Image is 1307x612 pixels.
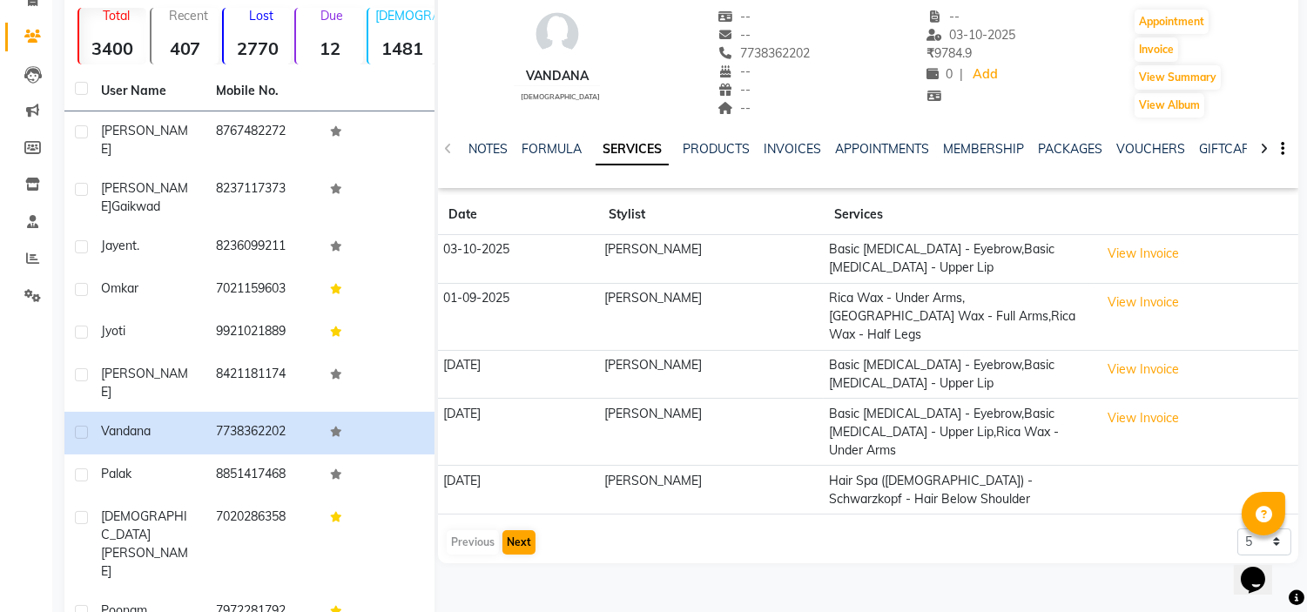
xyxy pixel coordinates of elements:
a: NOTES [468,141,508,157]
button: View Album [1135,93,1204,118]
span: . [137,238,139,253]
td: 8237117373 [205,169,320,226]
span: -- [926,9,960,24]
span: [PERSON_NAME] [101,180,188,214]
span: Vandana [101,423,151,439]
strong: 2770 [224,37,291,59]
a: Add [970,63,1000,87]
p: Due [300,8,363,24]
span: [PERSON_NAME] [101,545,188,579]
td: Basic [MEDICAL_DATA] - Eyebrow,Basic [MEDICAL_DATA] - Upper Lip [824,235,1095,284]
span: [DEMOGRAPHIC_DATA] [101,508,187,542]
button: View Invoice [1100,405,1187,432]
td: 8421181174 [205,354,320,412]
img: avatar [531,8,583,60]
td: 7021159603 [205,269,320,312]
a: INVOICES [764,141,821,157]
th: Mobile No. [205,71,320,111]
p: Total [86,8,146,24]
th: User Name [91,71,205,111]
td: 8767482272 [205,111,320,169]
span: -- [718,27,751,43]
span: [DEMOGRAPHIC_DATA] [521,92,600,101]
a: MEMBERSHIP [943,141,1024,157]
span: [PERSON_NAME] [101,366,188,400]
strong: 407 [152,37,219,59]
span: ₹ [926,45,934,61]
td: Rica Wax - Under Arms,[GEOGRAPHIC_DATA] Wax - Full Arms,Rica Wax - Half Legs [824,283,1095,350]
p: Recent [158,8,219,24]
a: VOUCHERS [1116,141,1185,157]
button: Next [502,530,536,555]
p: [DEMOGRAPHIC_DATA] [375,8,435,24]
button: View Invoice [1100,356,1187,383]
a: SERVICES [596,134,669,165]
button: View Invoice [1100,240,1187,267]
a: PRODUCTS [683,141,750,157]
span: Omkar [101,280,138,296]
span: | [960,65,963,84]
th: Services [824,195,1095,235]
iframe: chat widget [1234,542,1290,595]
td: Hair Spa ([DEMOGRAPHIC_DATA]) - Schwarzkopf - Hair Below Shoulder [824,466,1095,514]
th: Date [438,195,598,235]
span: 7738362202 [718,45,810,61]
span: [PERSON_NAME] [101,123,188,157]
td: 01-09-2025 [438,283,598,350]
td: 7020286358 [205,497,320,591]
td: [PERSON_NAME] [598,283,824,350]
strong: 12 [296,37,363,59]
a: PACKAGES [1038,141,1102,157]
span: -- [718,100,751,116]
span: 03-10-2025 [926,27,1015,43]
button: Invoice [1135,37,1178,62]
strong: 1481 [368,37,435,59]
div: Vandana [514,67,600,85]
span: -- [718,82,751,98]
span: Jyoti [101,323,125,339]
td: [PERSON_NAME] [598,350,824,399]
td: Basic [MEDICAL_DATA] - Eyebrow,Basic [MEDICAL_DATA] - Upper Lip [824,350,1095,399]
a: APPOINTMENTS [835,141,929,157]
td: [DATE] [438,350,598,399]
p: Lost [231,8,291,24]
span: gaikwad [111,198,160,214]
a: GIFTCARDS [1199,141,1267,157]
td: [PERSON_NAME] [598,466,824,514]
th: Stylist [598,195,824,235]
td: 8236099211 [205,226,320,269]
td: [DATE] [438,399,598,466]
td: [DATE] [438,466,598,514]
td: 9921021889 [205,312,320,354]
span: Jayent [101,238,137,253]
td: 7738362202 [205,412,320,454]
td: Basic [MEDICAL_DATA] - Eyebrow,Basic [MEDICAL_DATA] - Upper Lip,Rica Wax - Under Arms [824,399,1095,466]
span: -- [718,64,751,79]
span: 9784.9 [926,45,972,61]
a: FORMULA [522,141,582,157]
td: [PERSON_NAME] [598,235,824,284]
td: [PERSON_NAME] [598,399,824,466]
button: View Invoice [1100,289,1187,316]
span: palak [101,466,131,481]
span: 0 [926,66,953,82]
span: -- [718,9,751,24]
td: 8851417468 [205,454,320,497]
button: Appointment [1135,10,1209,34]
strong: 3400 [79,37,146,59]
td: 03-10-2025 [438,235,598,284]
button: View Summary [1135,65,1221,90]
